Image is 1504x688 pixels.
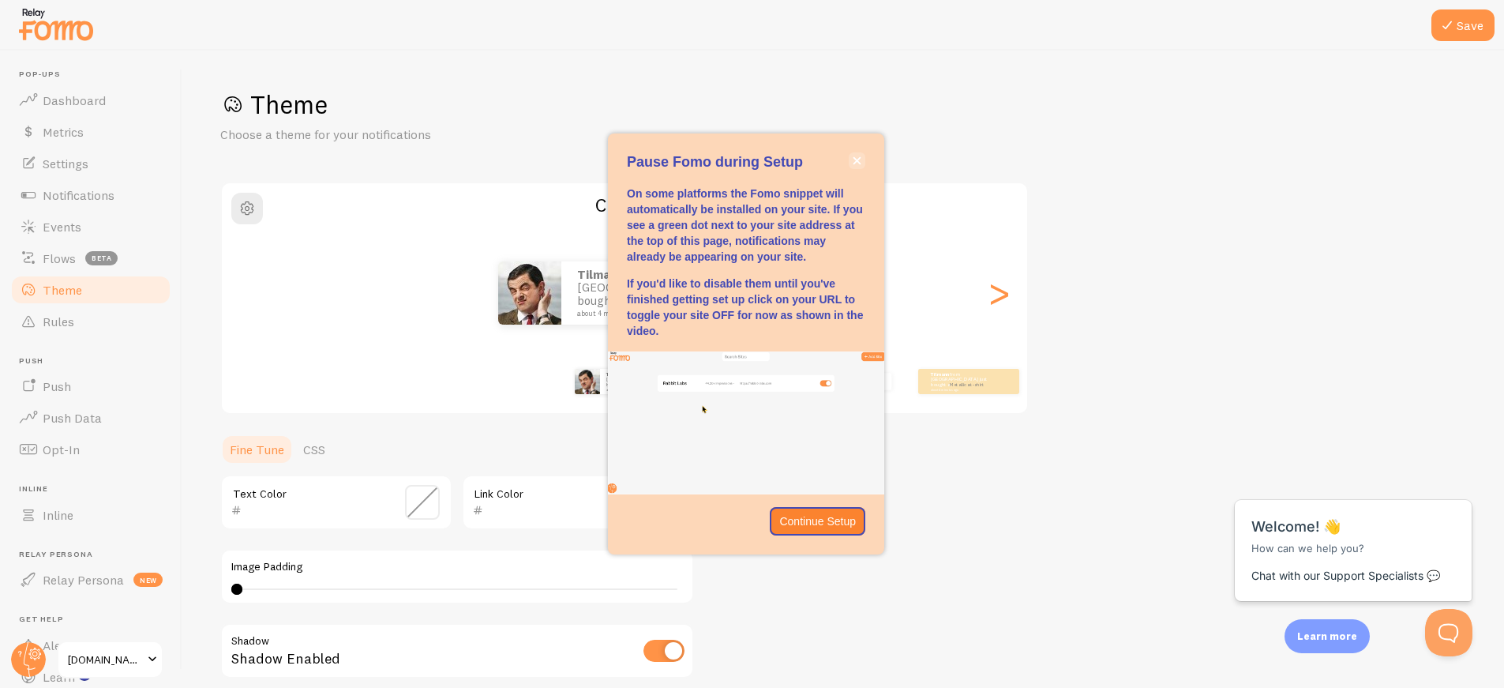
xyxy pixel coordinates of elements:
img: fomo-relay-logo-orange.svg [17,4,96,44]
span: Get Help [19,615,172,625]
small: about 4 minutes ago [577,310,730,318]
iframe: Help Scout Beacon - Messages and Notifications [1227,461,1481,609]
span: Flows [43,250,76,266]
a: Events [9,211,172,242]
span: Relay Persona [43,572,124,588]
p: Pause Fomo during Setup [627,152,865,173]
span: Events [43,219,81,235]
span: [DOMAIN_NAME] [68,650,143,669]
div: Learn more [1285,619,1370,653]
img: Fomo [575,369,600,394]
a: Flows beta [9,242,172,274]
p: from [GEOGRAPHIC_DATA] just bought a [931,371,994,391]
span: Pop-ups [19,70,172,80]
span: Alerts [43,637,77,653]
span: Metrics [43,124,84,140]
span: Settings [43,156,88,171]
a: CSS [294,434,335,465]
span: Learn [43,669,75,685]
p: Learn more [1297,629,1357,644]
p: from [GEOGRAPHIC_DATA] just bought a [832,373,885,390]
div: Pause Fomo during Setup [608,133,884,554]
a: Metallica t-shirt [950,382,984,388]
span: Push Data [43,410,102,426]
p: from [GEOGRAPHIC_DATA] just bought a [606,371,669,391]
a: Push Data [9,402,172,434]
p: On some platforms the Fomo snippet will automatically be installed on your site. If you see a gre... [627,186,865,265]
button: close, [849,152,865,169]
a: Inline [9,499,172,531]
strong: Tilmann [606,371,625,378]
small: about 4 minutes ago [606,388,668,391]
a: Rules [9,306,172,337]
a: Theme [9,274,172,306]
span: new [133,573,163,587]
a: Dashboard [9,85,172,116]
p: If you'd like to disable them until you've finished getting set up click on your URL to toggle yo... [627,276,865,339]
a: Notifications [9,179,172,211]
span: Theme [43,282,82,298]
img: Fomo [498,261,561,325]
label: Image Padding [231,560,683,574]
h1: Theme [220,88,1466,121]
p: Continue Setup [779,513,856,529]
span: Relay Persona [19,550,172,560]
span: Inline [19,484,172,494]
p: Choose a theme for your notifications [220,126,599,144]
span: beta [85,251,118,265]
span: Dashboard [43,92,106,108]
span: Inline [43,507,73,523]
small: about 4 minutes ago [931,388,992,391]
span: Opt-In [43,442,80,457]
button: Continue Setup [770,507,865,536]
span: Rules [43,314,74,329]
h2: Classic [222,193,1027,217]
strong: Tilmann [931,371,950,378]
div: Shadow Enabled [220,623,694,681]
a: Opt-In [9,434,172,465]
a: Relay Persona new [9,564,172,596]
a: Push [9,370,172,402]
strong: Tilmann [577,267,624,282]
a: Metrics [9,116,172,148]
a: [DOMAIN_NAME] [57,641,163,679]
a: Fine Tune [220,434,294,465]
span: Notifications [43,187,114,203]
a: Alerts [9,630,172,661]
span: Push [19,356,172,367]
a: Settings [9,148,172,179]
div: Next slide [989,236,1008,350]
iframe: Help Scout Beacon - Open [1425,609,1472,656]
p: from [GEOGRAPHIC_DATA] just bought a [577,269,735,318]
span: Push [43,378,71,394]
